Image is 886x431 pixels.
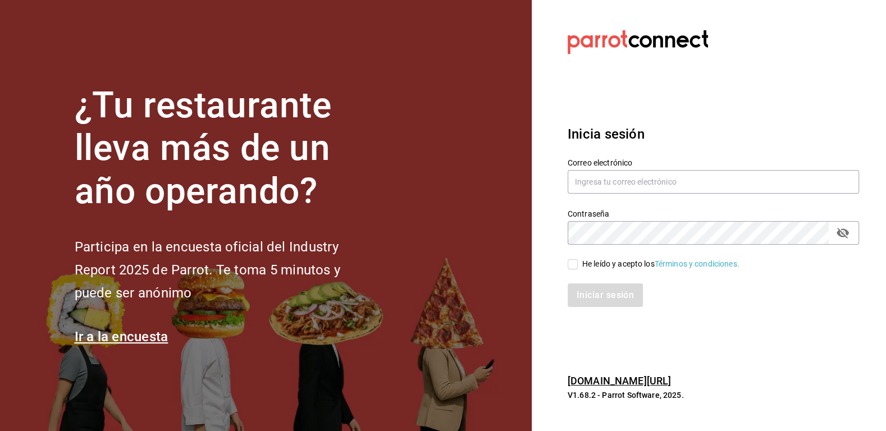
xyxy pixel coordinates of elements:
button: passwordField [833,223,852,242]
h2: Participa en la encuesta oficial del Industry Report 2025 de Parrot. Te toma 5 minutos y puede se... [75,236,378,304]
input: Ingresa tu correo electrónico [568,170,859,194]
h1: ¿Tu restaurante lleva más de un año operando? [75,84,378,213]
label: Contraseña [568,209,859,217]
a: Ir a la encuesta [75,329,168,345]
a: Términos y condiciones. [655,259,739,268]
h3: Inicia sesión [568,124,859,144]
a: [DOMAIN_NAME][URL] [568,375,671,387]
p: V1.68.2 - Parrot Software, 2025. [568,389,859,401]
div: He leído y acepto los [582,258,739,270]
label: Correo electrónico [568,158,859,166]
